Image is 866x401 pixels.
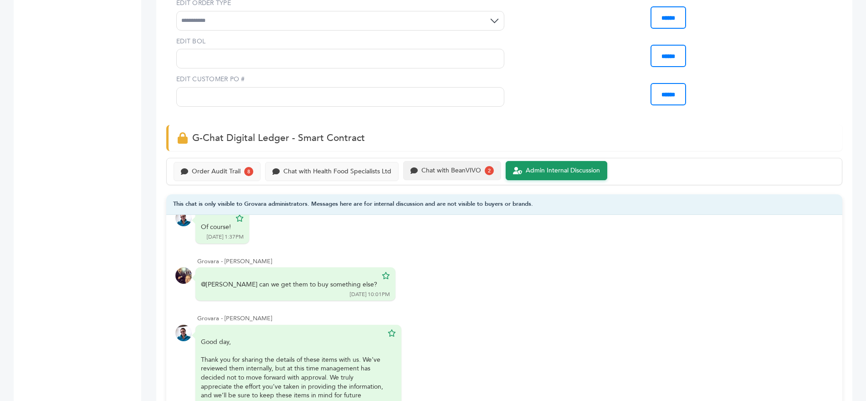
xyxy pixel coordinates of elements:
div: Order Audit Trail [192,168,241,176]
div: Grovara - [PERSON_NAME] [197,314,833,323]
div: Chat with Health Food Specialists Ltd [283,168,391,176]
div: This chat is only visible to Grovara administrators. Messages here are for internal discussion an... [166,194,842,215]
div: [DATE] 10:01PM [350,291,390,298]
label: EDIT CUSTOMER PO # [176,75,504,84]
div: Admin Internal Discussion [526,167,600,175]
div: @[PERSON_NAME] can we get them to buy something else? [201,280,377,289]
div: [DATE] 1:37PM [207,233,244,241]
div: Grovara - [PERSON_NAME] [197,257,833,266]
div: 2 [485,166,494,175]
label: EDIT BOL [176,37,504,46]
span: G-Chat Digital Ledger - Smart Contract [192,131,365,145]
div: 8 [244,167,253,176]
div: Chat with BeanVIVO [421,167,481,175]
div: Of course! [201,223,231,232]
